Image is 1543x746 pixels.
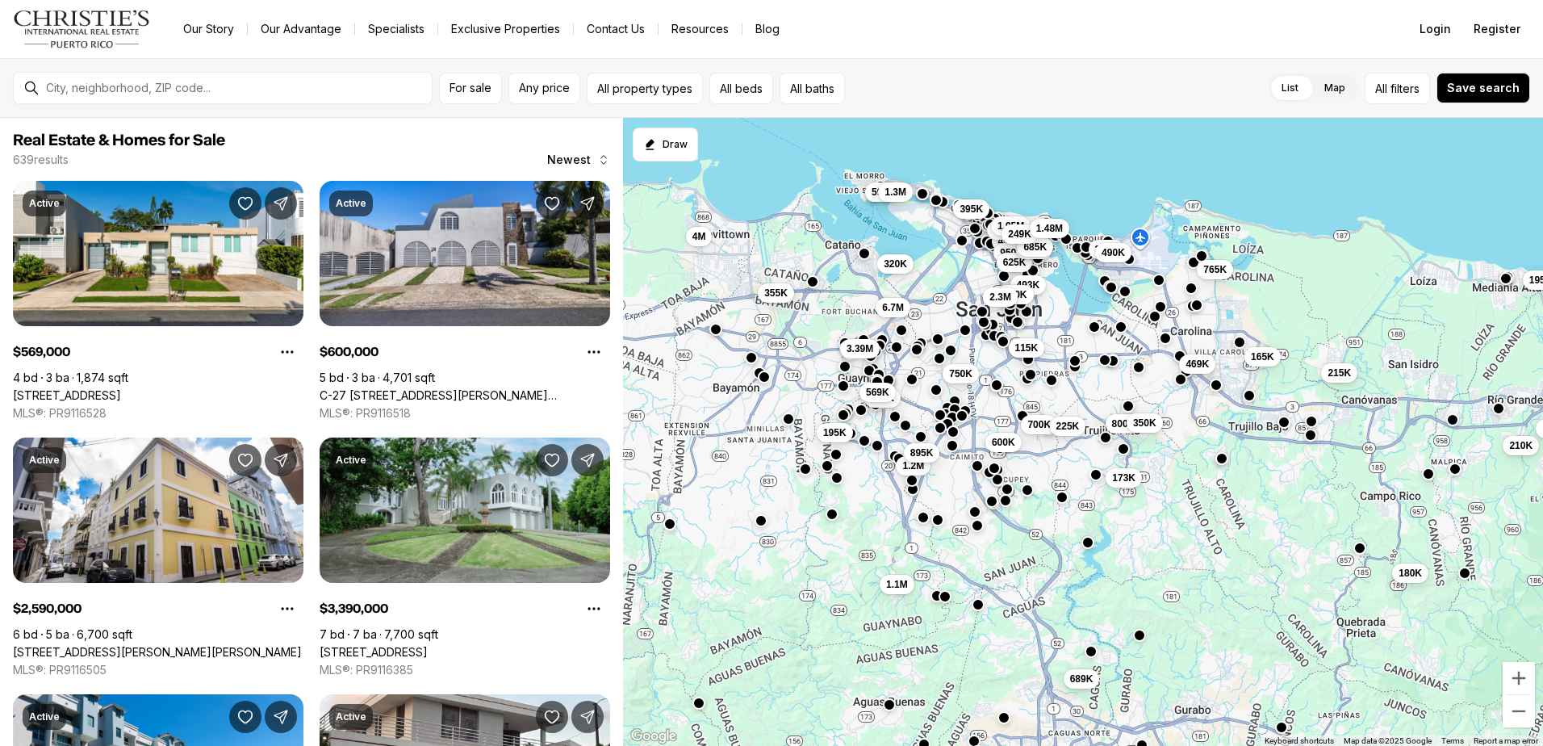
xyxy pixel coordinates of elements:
a: C-27 CALLE CALZADA C-27 URB EL REMANSO, SAN JUAN PR, 00926 [320,388,610,403]
a: 152 CALLE LUNA, SAN JUAN PR, 00901 [13,645,302,660]
button: 700K [1021,414,1057,434]
span: 569K [866,386,889,399]
span: 950K [993,223,1017,236]
button: 493K [1010,275,1047,295]
button: All baths [780,73,845,104]
a: Our Story [170,18,247,40]
button: 800K [1106,413,1142,433]
button: 950K [987,220,1023,239]
span: Newest [547,153,591,166]
span: 195K [823,425,847,438]
span: 595K [872,185,895,198]
button: 600K [985,433,1022,452]
span: 6.7M [882,301,904,314]
span: 1.3M [884,186,906,199]
span: 765K [1203,263,1227,276]
button: 490K [1095,243,1131,262]
button: 1.2M [896,456,930,476]
span: Real Estate & Homes for Sale [13,132,225,149]
button: All property types [587,73,703,104]
button: 569K [859,383,896,402]
span: Map data ©2025 Google [1344,736,1432,745]
button: 225K [1050,416,1086,435]
span: 700K [1027,417,1051,430]
button: For sale [439,73,502,104]
span: 689K [1070,673,1093,685]
span: 625K [1003,256,1027,269]
button: Save search [1436,73,1530,103]
button: 1.95M [991,216,1031,235]
button: 395K [953,199,989,218]
span: 375K [1095,243,1119,256]
button: 535K [864,388,901,408]
p: Active [336,197,366,210]
button: Zoom in [1503,662,1535,694]
button: 165K [1244,346,1281,366]
p: Active [29,710,60,723]
button: 249K [1001,224,1038,244]
span: 3.39M [847,342,873,354]
a: logo [13,10,151,48]
span: 493K [1017,279,1040,291]
span: 895K [910,446,934,459]
span: 320K [884,257,907,270]
button: Save Property: 504 TINTILLO HILLS ESTATES RD [536,444,568,476]
p: Active [29,197,60,210]
span: For sale [450,82,491,94]
button: 6.7M [876,298,910,317]
button: Property options [578,593,610,625]
span: Save search [1447,82,1520,94]
button: 1.3M [878,182,913,202]
span: 600K [992,436,1015,449]
span: 800K [1112,417,1135,430]
button: Allfilters [1365,73,1430,104]
button: 895K [904,443,940,463]
p: 639 results [13,153,69,166]
span: 4M [692,230,706,243]
button: Save Property: 1 VENUS GARDES [536,701,568,733]
button: 950K [993,243,1030,262]
span: 469K [1185,357,1209,370]
button: 115K [1016,239,1052,258]
p: Active [336,710,366,723]
span: 225K [1056,419,1080,432]
button: 689K [1064,669,1100,689]
a: Specialists [355,18,437,40]
button: 215K [1321,363,1357,382]
button: 450K [992,232,1028,251]
span: 165K [1251,350,1274,363]
a: Report a map error [1474,736,1538,745]
span: 2.3M [989,291,1011,304]
span: 215K [1328,366,1351,379]
span: 1.95M [997,219,1024,232]
button: Save Property: C-27 CALLE CALZADA C-27 URB EL REMANSO [536,187,568,220]
a: Resources [659,18,742,40]
button: Newest [537,144,620,176]
button: 350K [1127,413,1163,433]
button: Save Property: Camino TERRAVERDE #D409 [229,701,261,733]
button: Share Property [265,701,297,733]
span: 535K [871,392,894,404]
span: 350K [1133,417,1156,430]
button: Login [1410,13,1461,45]
button: Share Property [571,187,604,220]
button: Property options [271,336,303,368]
p: Active [29,454,60,467]
span: 355K [764,286,788,299]
button: 173K [1106,468,1142,488]
span: 750K [949,367,972,379]
button: 210K [1503,435,1539,455]
span: 210K [1509,438,1533,451]
button: Share Property [265,187,297,220]
span: 395K [960,202,983,215]
button: 750K [943,363,979,383]
a: Our Advantage [248,18,354,40]
label: Map [1311,73,1358,103]
button: 685K [1017,237,1053,257]
a: 504 TINTILLO HILLS ESTATES RD, GUAYNABO PR, 00966 [320,645,428,660]
button: Share Property [571,701,604,733]
span: 249K [1008,228,1031,241]
button: 1.48M [1030,219,1069,238]
button: Property options [578,336,610,368]
span: Login [1420,23,1451,36]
